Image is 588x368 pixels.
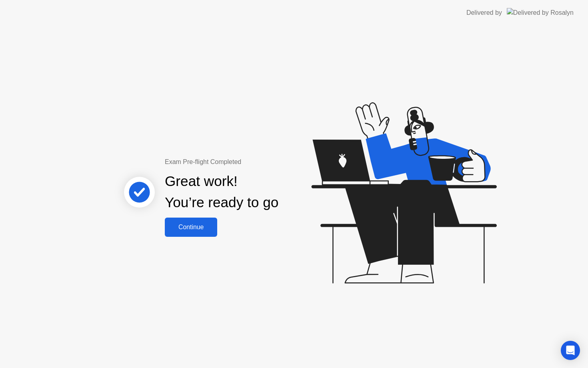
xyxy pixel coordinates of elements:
[165,171,278,213] div: Great work! You’re ready to go
[507,8,574,17] img: Delivered by Rosalyn
[561,341,580,360] div: Open Intercom Messenger
[165,157,330,167] div: Exam Pre-flight Completed
[165,218,217,237] button: Continue
[466,8,502,18] div: Delivered by
[167,224,215,231] div: Continue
